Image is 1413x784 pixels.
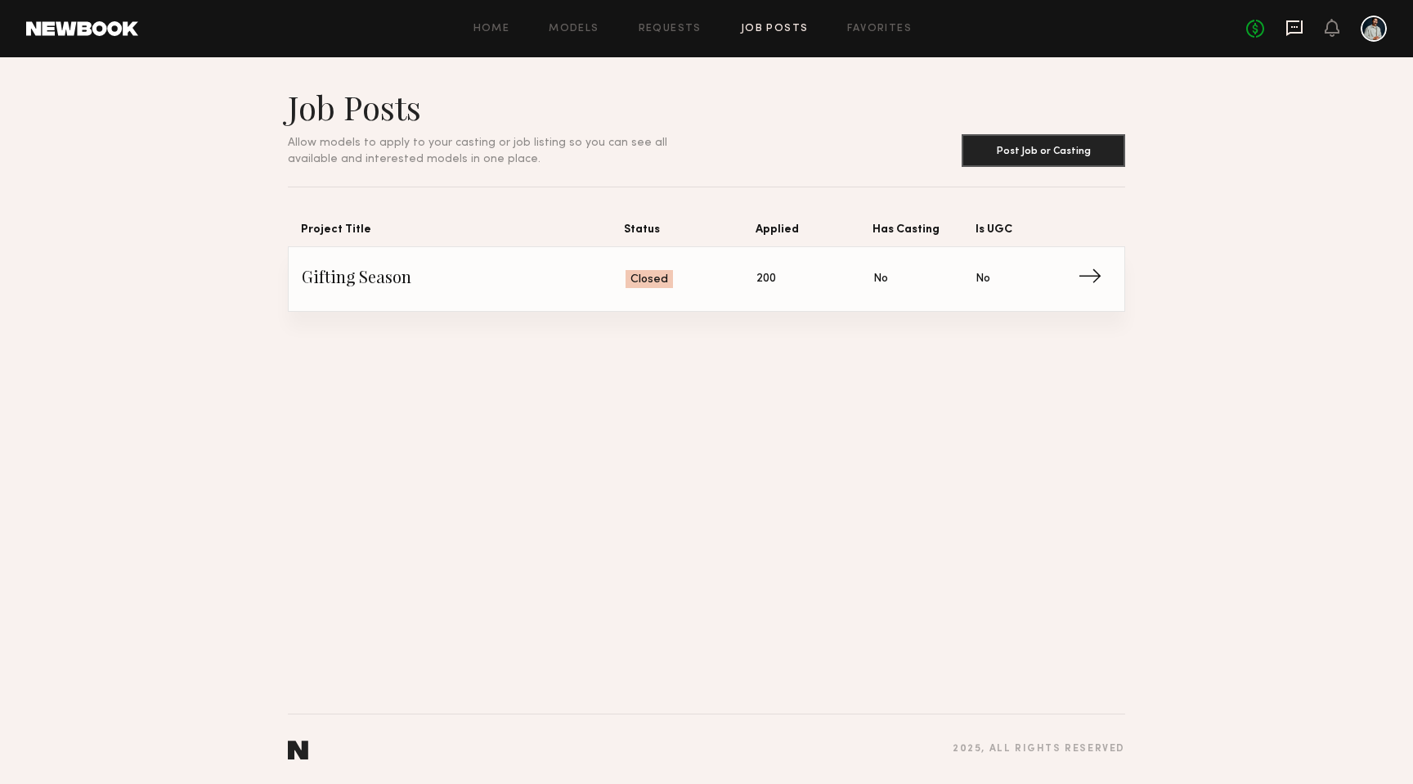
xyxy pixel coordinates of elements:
[872,220,976,246] span: Has Casting
[288,137,667,164] span: Allow models to apply to your casting or job listing so you can see all available and interested ...
[962,134,1125,167] button: Post Job or Casting
[756,220,872,246] span: Applied
[630,272,668,288] span: Closed
[756,270,776,288] span: 200
[301,220,624,246] span: Project Title
[1078,267,1111,291] span: →
[288,87,706,128] h1: Job Posts
[302,267,626,291] span: Gifting Season
[741,24,809,34] a: Job Posts
[473,24,510,34] a: Home
[976,270,990,288] span: No
[639,24,702,34] a: Requests
[847,24,912,34] a: Favorites
[976,220,1079,246] span: Is UGC
[549,24,599,34] a: Models
[953,744,1125,755] div: 2025 , all rights reserved
[302,247,1111,311] a: Gifting SeasonClosed200NoNo→
[873,270,888,288] span: No
[624,220,756,246] span: Status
